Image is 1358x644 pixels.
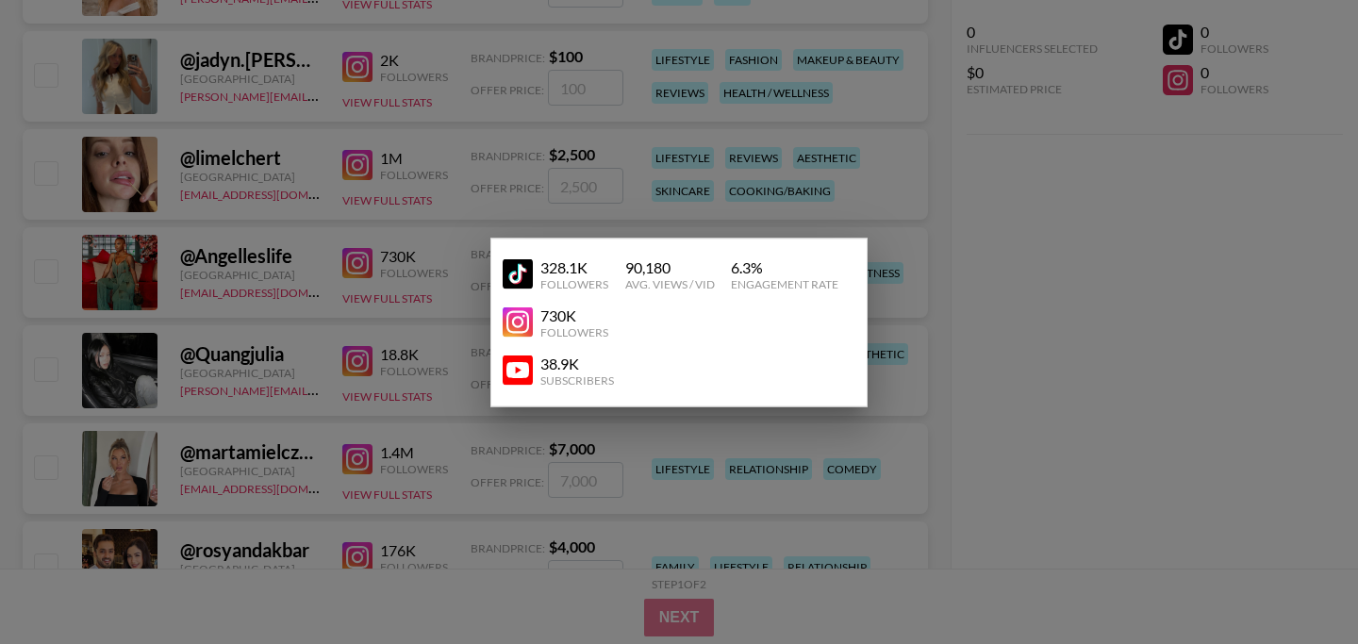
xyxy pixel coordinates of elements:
[540,354,614,372] div: 38.9K
[540,257,608,276] div: 328.1K
[503,259,533,289] img: YouTube
[731,257,838,276] div: 6.3 %
[540,324,608,339] div: Followers
[503,355,533,386] img: YouTube
[540,305,608,324] div: 730K
[503,307,533,338] img: YouTube
[540,372,614,387] div: Subscribers
[731,276,838,290] div: Engagement Rate
[625,257,715,276] div: 90,180
[540,276,608,290] div: Followers
[625,276,715,290] div: Avg. Views / Vid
